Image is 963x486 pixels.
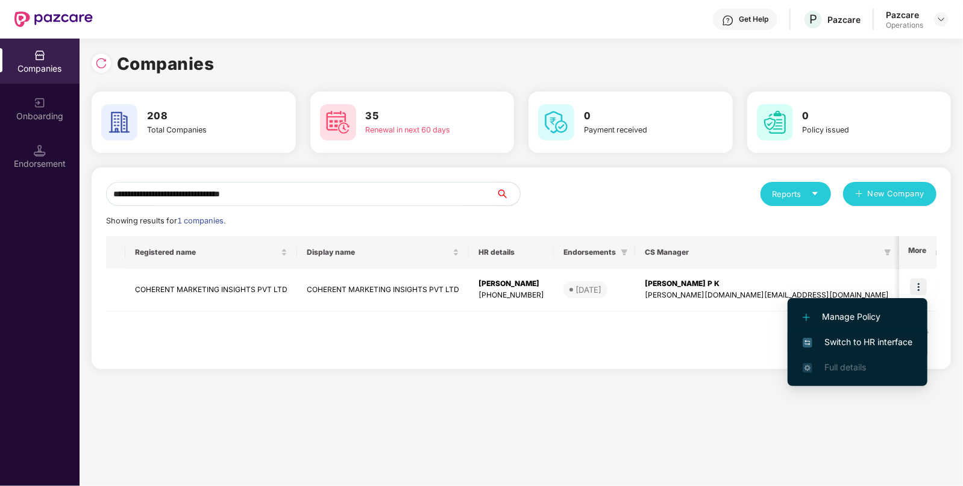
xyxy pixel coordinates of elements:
[827,14,861,25] div: Pazcare
[366,124,469,136] div: Renewal in next 60 days
[135,248,278,257] span: Registered name
[803,108,906,124] h3: 0
[899,236,936,269] th: More
[101,104,137,140] img: svg+xml;base64,PHN2ZyB4bWxucz0iaHR0cDovL3d3dy53My5vcmcvMjAwMC9zdmciIHdpZHRoPSI2MCIgaGVpZ2h0PSI2MC...
[297,236,469,269] th: Display name
[478,290,544,301] div: [PHONE_NUMBER]
[882,245,894,260] span: filter
[910,278,927,295] img: icon
[147,108,251,124] h3: 208
[803,335,912,349] span: Switch to HR interface
[34,145,46,157] img: svg+xml;base64,PHN2ZyB3aWR0aD0iMTQuNSIgaGVpZ2h0PSIxNC41IiB2aWV3Qm94PSIwIDAgMTYgMTYiIGZpbGw9Im5vbm...
[936,14,946,24] img: svg+xml;base64,PHN2ZyBpZD0iRHJvcGRvd24tMzJ4MzIiIHhtbG5zPSJodHRwOi8vd3d3LnczLm9yZy8yMDAwL3N2ZyIgd2...
[106,216,225,225] span: Showing results for
[147,124,251,136] div: Total Companies
[803,363,812,373] img: svg+xml;base64,PHN2ZyB4bWxucz0iaHR0cDovL3d3dy53My5vcmcvMjAwMC9zdmciIHdpZHRoPSIxNi4zNjMiIGhlaWdodD...
[803,310,912,323] span: Manage Policy
[584,108,688,124] h3: 0
[366,108,469,124] h3: 35
[621,249,628,256] span: filter
[803,338,812,347] img: svg+xml;base64,PHN2ZyB4bWxucz0iaHR0cDovL3d3dy53My5vcmcvMjAwMC9zdmciIHdpZHRoPSIxNiIgaGVpZ2h0PSIxNi...
[722,14,734,26] img: svg+xml;base64,PHN2ZyBpZD0iSGVscC0zMngzMiIgeG1sbnM9Imh0dHA6Ly93d3cudzMub3JnLzIwMDAvc3ZnIiB3aWR0aD...
[855,190,863,199] span: plus
[177,216,225,225] span: 1 companies.
[495,182,521,206] button: search
[739,14,768,24] div: Get Help
[645,278,889,290] div: [PERSON_NAME] P K
[297,269,469,311] td: COHERENT MARKETING INSIGHTS PVT LTD
[757,104,793,140] img: svg+xml;base64,PHN2ZyB4bWxucz0iaHR0cDovL3d3dy53My5vcmcvMjAwMC9zdmciIHdpZHRoPSI2MCIgaGVpZ2h0PSI2MC...
[563,248,616,257] span: Endorsements
[886,9,923,20] div: Pazcare
[478,278,544,290] div: [PERSON_NAME]
[14,11,93,27] img: New Pazcare Logo
[584,124,688,136] div: Payment received
[125,269,297,311] td: COHERENT MARKETING INSIGHTS PVT LTD
[495,189,520,199] span: search
[843,182,936,206] button: plusNew Company
[538,104,574,140] img: svg+xml;base64,PHN2ZyB4bWxucz0iaHR0cDovL3d3dy53My5vcmcvMjAwMC9zdmciIHdpZHRoPSI2MCIgaGVpZ2h0PSI2MC...
[469,236,554,269] th: HR details
[809,12,817,26] span: P
[884,249,891,256] span: filter
[34,97,46,109] img: svg+xml;base64,PHN2ZyB3aWR0aD0iMjAiIGhlaWdodD0iMjAiIHZpZXdCb3g9IjAgMCAyMCAyMCIgZmlsbD0ibm9uZSIgeG...
[645,248,879,257] span: CS Manager
[34,49,46,61] img: svg+xml;base64,PHN2ZyBpZD0iQ29tcGFuaWVzIiB4bWxucz0iaHR0cDovL3d3dy53My5vcmcvMjAwMC9zdmciIHdpZHRoPS...
[773,188,819,200] div: Reports
[886,20,923,30] div: Operations
[117,51,215,77] h1: Companies
[320,104,356,140] img: svg+xml;base64,PHN2ZyB4bWxucz0iaHR0cDovL3d3dy53My5vcmcvMjAwMC9zdmciIHdpZHRoPSI2MCIgaGVpZ2h0PSI2MC...
[125,236,297,269] th: Registered name
[307,248,450,257] span: Display name
[868,188,925,200] span: New Company
[803,124,906,136] div: Policy issued
[803,314,810,321] img: svg+xml;base64,PHN2ZyB4bWxucz0iaHR0cDovL3d3dy53My5vcmcvMjAwMC9zdmciIHdpZHRoPSIxMi4yMDEiIGhlaWdodD...
[811,190,819,198] span: caret-down
[645,290,889,301] div: [PERSON_NAME][DOMAIN_NAME][EMAIL_ADDRESS][DOMAIN_NAME]
[576,284,601,296] div: [DATE]
[824,362,866,372] span: Full details
[95,57,107,69] img: svg+xml;base64,PHN2ZyBpZD0iUmVsb2FkLTMyeDMyIiB4bWxucz0iaHR0cDovL3d3dy53My5vcmcvMjAwMC9zdmciIHdpZH...
[618,245,630,260] span: filter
